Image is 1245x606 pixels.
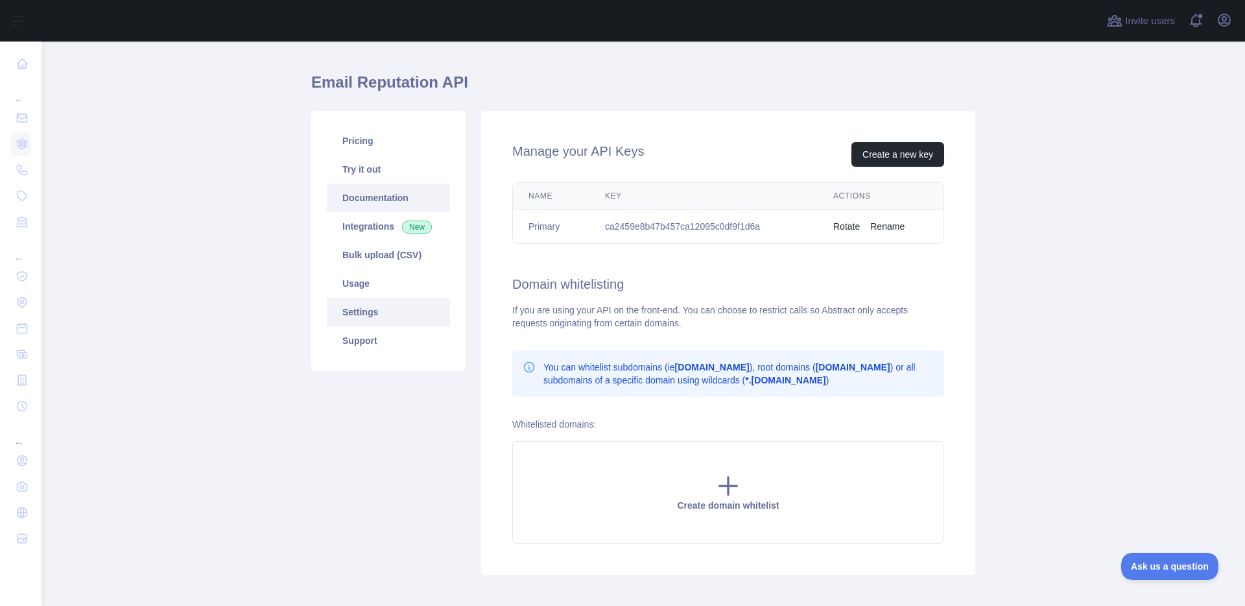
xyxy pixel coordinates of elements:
[10,420,31,446] div: ...
[512,304,944,330] div: If you are using your API on the front-end. You can choose to restrict calls so Abstract only acc...
[327,127,450,155] a: Pricing
[745,375,825,385] b: *.[DOMAIN_NAME]
[402,221,432,234] span: New
[311,72,975,103] h1: Email Reputation API
[327,184,450,212] a: Documentation
[327,269,450,298] a: Usage
[833,220,860,233] button: Rotate
[512,275,944,293] h2: Domain whitelisting
[513,183,589,210] th: Name
[870,220,905,233] button: Rename
[675,362,750,372] b: [DOMAIN_NAME]
[10,236,31,262] div: ...
[1125,14,1175,29] span: Invite users
[851,142,944,167] button: Create a new key
[1104,10,1178,31] button: Invite users
[513,210,589,244] td: Primary
[677,500,779,511] span: Create domain whitelist
[543,361,934,387] p: You can whitelist subdomains (ie ), root domains ( ) or all subdomains of a specific domain using...
[10,78,31,104] div: ...
[512,142,644,167] h2: Manage your API Keys
[327,155,450,184] a: Try it out
[327,212,450,241] a: Integrations New
[818,183,943,210] th: Actions
[327,326,450,355] a: Support
[816,362,890,372] b: [DOMAIN_NAME]
[589,210,818,244] td: ca2459e8b47b457ca12095c0df9f1d6a
[327,298,450,326] a: Settings
[327,241,450,269] a: Bulk upload (CSV)
[1121,553,1219,580] iframe: Toggle Customer Support
[589,183,818,210] th: Key
[512,419,596,430] label: Whitelisted domains:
